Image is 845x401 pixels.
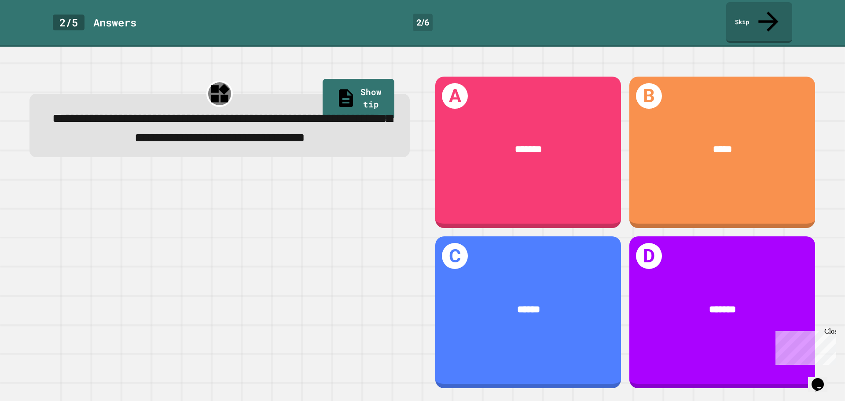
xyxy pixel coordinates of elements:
a: Skip [726,2,792,43]
iframe: chat widget [772,327,836,365]
h1: B [636,83,662,109]
div: Answer s [93,15,136,30]
div: Chat with us now!Close [4,4,61,56]
h1: D [636,243,662,269]
div: 2 / 5 [53,15,84,30]
iframe: chat widget [808,366,836,392]
div: 2 / 6 [413,14,433,31]
a: Show tip [323,79,394,119]
h1: C [442,243,468,269]
h1: A [442,83,468,109]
